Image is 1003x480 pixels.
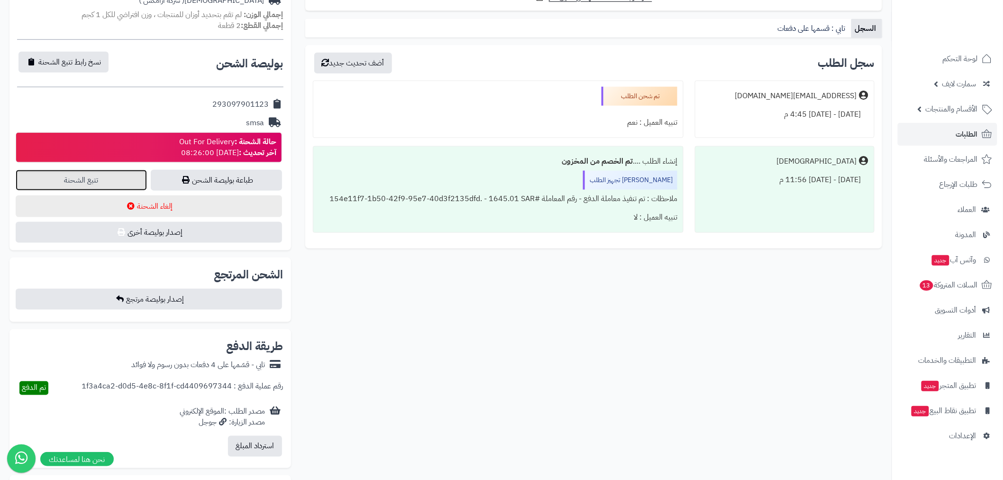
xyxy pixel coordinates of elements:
[246,118,264,129] div: smsa
[898,274,997,296] a: السلات المتروكة13
[319,152,677,171] div: إنشاء الطلب ....
[912,406,929,416] span: جديد
[939,178,978,191] span: طلبات الإرجاع
[602,87,677,106] div: تم شحن الطلب
[735,91,857,102] div: [EMAIL_ADDRESS][DOMAIN_NAME]
[818,57,875,69] h3: سجل الطلب
[16,222,282,243] button: إصدار بوليصة أخرى
[239,147,277,158] strong: آخر تحديث :
[921,379,976,392] span: تطبيق المتجر
[926,102,978,116] span: الأقسام والمنتجات
[898,399,997,422] a: تطبيق نقاط البيعجديد
[958,329,976,342] span: التقارير
[180,406,265,428] div: مصدر الطلب :الموقع الإلكتروني
[949,429,976,443] span: الإعدادات
[583,171,677,190] div: [PERSON_NAME] تجهيز الطلب
[319,208,677,227] div: تنبيه العميل : لا
[956,228,976,241] span: المدونة
[898,123,997,146] a: الطلبات
[898,324,997,347] a: التقارير
[212,99,269,110] div: 293097901123
[774,19,851,38] a: تابي : قسمها على دفعات
[314,53,392,74] button: أضف تحديث جديد
[131,360,265,370] div: تابي - قسّمها على 4 دفعات بدون رسوم ولا فوائد
[244,9,283,20] strong: إجمالي الوزن:
[82,9,242,20] span: لم تقم بتحديد أوزان للمنتجات ، وزن افتراضي للكل 1 كجم
[214,269,283,280] h2: الشحن المرتجع
[235,136,277,148] strong: حالة الشحنة :
[228,436,282,457] button: استرداد المبلغ
[942,77,976,91] span: سمارت لايف
[931,253,976,267] span: وآتس آب
[932,255,949,266] span: جديد
[924,153,978,166] span: المراجعات والأسئلة
[319,190,677,208] div: ملاحظات : تم تنفيذ معاملة الدفع - رقم المعاملة #154e11f7-1b50-42f9-95e7-40d3f2135dfd. - 1645.01 SAR
[898,148,997,171] a: المراجعات والأسئلة
[562,156,633,167] b: تم الخصم من المخزون
[16,289,282,310] button: إصدار بوليصة مرتجع
[935,304,976,317] span: أدوات التسويق
[956,128,978,141] span: الطلبات
[180,417,265,428] div: مصدر الزيارة: جوجل
[218,20,283,31] small: 2 قطعة
[898,173,997,196] a: طلبات الإرجاع
[16,195,282,217] button: إلغاء الشحنة
[921,381,939,391] span: جديد
[898,47,997,70] a: لوحة التحكم
[911,404,976,417] span: تطبيق نقاط البيع
[898,374,997,397] a: تطبيق المتجرجديد
[958,203,976,216] span: العملاء
[38,56,101,68] span: نسخ رابط تتبع الشحنة
[777,156,857,167] div: [DEMOGRAPHIC_DATA]
[151,170,282,191] a: طباعة بوليصة الشحن
[919,354,976,367] span: التطبيقات والخدمات
[851,19,882,38] a: السجل
[939,9,994,29] img: logo-2.png
[216,58,283,69] h2: بوليصة الشحن
[898,223,997,246] a: المدونة
[943,52,978,65] span: لوحة التحكم
[22,382,46,394] span: تم الدفع
[179,137,277,158] div: Out For Delivery [DATE] 08:26:00
[701,105,868,124] div: [DATE] - [DATE] 4:45 م
[898,349,997,372] a: التطبيقات والخدمات
[898,249,997,271] a: وآتس آبجديد
[919,278,978,292] span: السلات المتروكة
[241,20,283,31] strong: إجمالي القطع:
[16,170,147,191] a: تتبع الشحنة
[226,341,283,352] h2: طريقة الدفع
[920,280,934,291] span: 13
[898,425,997,447] a: الإعدادات
[898,299,997,322] a: أدوات التسويق
[898,198,997,221] a: العملاء
[82,381,283,395] div: رقم عملية الدفع : 1f3a4ca2-d0d5-4e8c-8f1f-cd4409697344
[319,113,677,132] div: تنبيه العميل : نعم
[18,52,109,73] button: نسخ رابط تتبع الشحنة
[701,171,868,189] div: [DATE] - [DATE] 11:56 م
